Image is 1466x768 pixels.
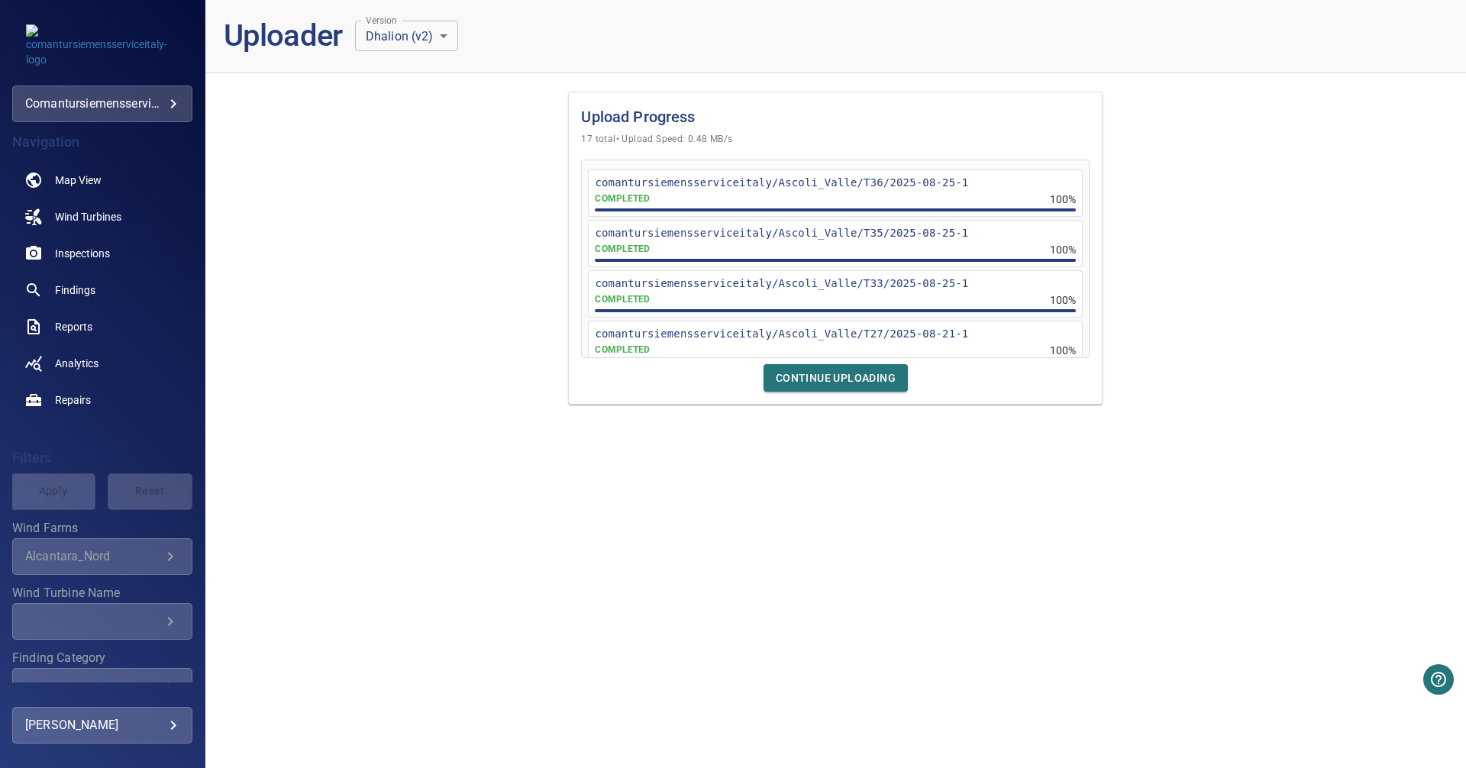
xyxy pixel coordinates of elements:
p: COMPLETED [595,293,650,306]
div: [PERSON_NAME] [25,713,179,737]
span: Map View [55,173,102,188]
div: Finding Category [12,668,192,705]
p: COMPLETED [595,344,650,357]
p: COMPLETED [595,243,650,256]
span: 17 total • Upload Speed: 0.48 MB/s [581,132,1090,147]
a: inspections noActive [12,235,192,272]
div: All files for this inspection have been successfully uploaded. [595,344,650,357]
div: comantursiemensserviceitaly [12,86,192,122]
h4: Navigation [12,134,192,150]
span: Inspections [55,246,110,261]
div: Alcantara_Nord [25,549,161,563]
div: Wind Turbine Name [12,603,192,640]
p: 100% [1050,192,1077,207]
h4: Filters [12,450,192,466]
p: 100% [1050,242,1077,257]
span: Reports [55,319,92,334]
p: COMPLETED [595,192,650,205]
label: Wind Farms [12,522,192,534]
a: map noActive [12,162,192,198]
div: All files for this inspection have been successfully uploaded. [595,243,650,256]
h1: Uploader [224,18,343,54]
a: findings noActive [12,272,192,308]
span: Continue Uploading [776,369,896,388]
a: reports noActive [12,308,192,345]
div: All files for this inspection have been successfully uploaded. [595,293,650,306]
span: Analytics [55,356,98,371]
label: Wind Turbine Name [12,587,192,599]
p: comantursiemensserviceitaly/Ascoli_Valle/T35/2025-08-25-1 [595,225,1076,240]
span: Findings [55,282,95,298]
a: repairs noActive [12,382,192,418]
p: comantursiemensserviceitaly/Ascoli_Valle/T36/2025-08-25-1 [595,175,1076,190]
div: Dhalion (v2) [355,21,458,51]
div: comantursiemensserviceitaly [25,92,179,116]
h1: Upload Progress [581,105,1090,129]
a: analytics noActive [12,345,192,382]
span: Repairs [55,392,91,408]
span: Wind Turbines [55,209,121,224]
div: Wind Farms [12,538,192,575]
label: Finding Category [12,652,192,664]
a: windturbines noActive [12,198,192,235]
button: Continue Uploading [764,364,908,392]
div: All files for this inspection have been successfully uploaded. [595,192,650,205]
p: 100% [1050,343,1077,358]
p: 100% [1050,292,1077,308]
p: comantursiemensserviceitaly/Ascoli_Valle/T27/2025-08-21-1 [595,326,1076,341]
img: comantursiemensserviceitaly-logo [26,24,179,67]
p: comantursiemensserviceitaly/Ascoli_Valle/T33/2025-08-25-1 [595,276,1076,291]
